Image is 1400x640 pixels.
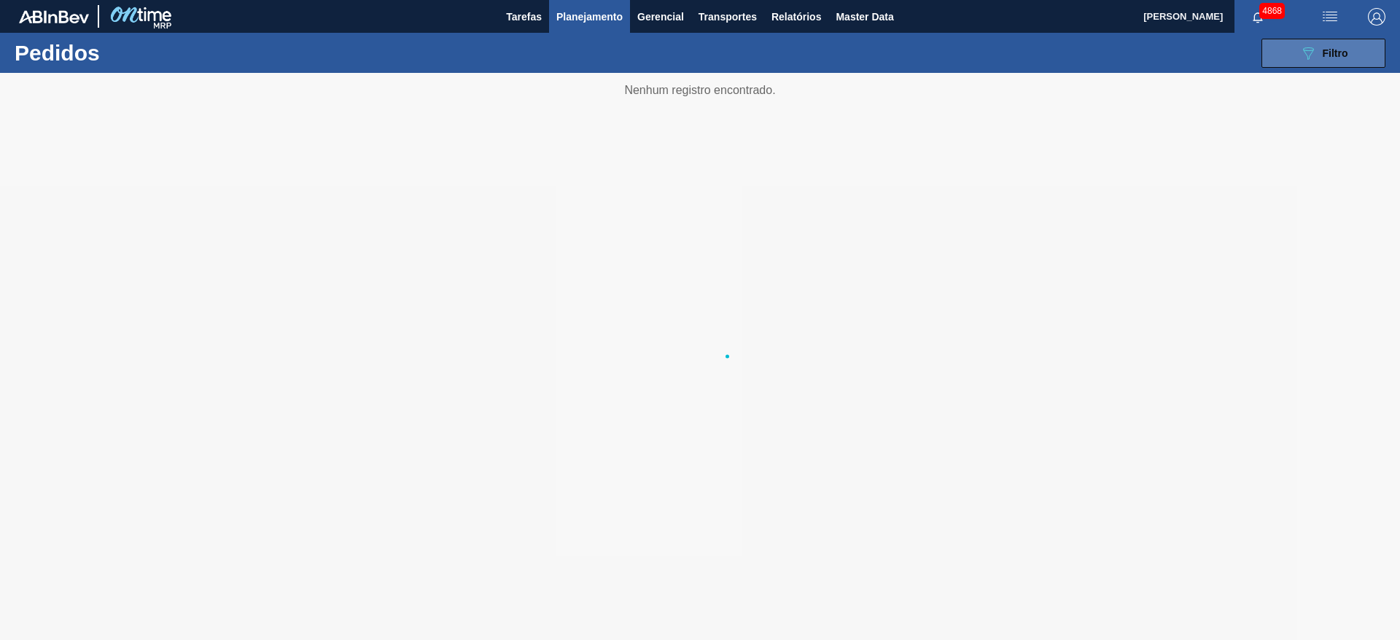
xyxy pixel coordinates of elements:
button: Notificações [1234,7,1281,27]
img: TNhmsLtSVTkK8tSr43FrP2fwEKptu5GPRR3wAAAABJRU5ErkJggg== [19,10,89,23]
span: Gerencial [637,8,684,26]
span: Tarefas [506,8,542,26]
span: Relatórios [771,8,821,26]
img: Logout [1368,8,1385,26]
span: Master Data [836,8,893,26]
img: userActions [1321,8,1339,26]
span: 4868 [1259,3,1285,19]
span: Planejamento [556,8,623,26]
span: Filtro [1323,47,1348,59]
span: Transportes [699,8,757,26]
button: Filtro [1261,39,1385,68]
h1: Pedidos [15,44,233,61]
